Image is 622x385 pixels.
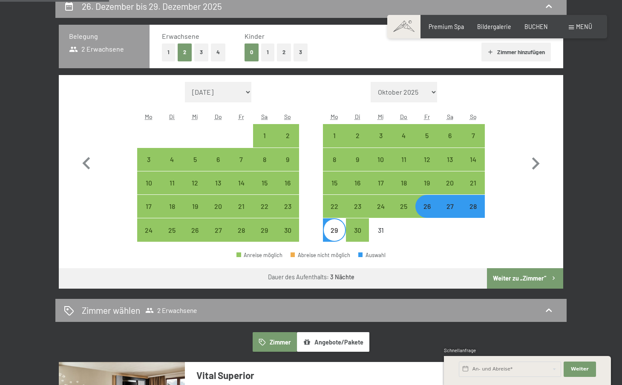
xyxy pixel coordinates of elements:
[323,195,346,218] div: Anreise möglich
[477,23,511,30] a: Bildergalerie
[369,124,392,147] div: Anreise möglich
[160,218,183,241] div: Tue Nov 25 2025
[346,171,369,194] div: Tue Dec 16 2025
[463,179,484,201] div: 21
[462,148,485,171] div: Anreise möglich
[346,124,369,147] div: Tue Dec 02 2025
[207,227,229,248] div: 27
[230,148,253,171] div: Fri Nov 07 2025
[369,148,392,171] div: Anreise möglich
[462,195,485,218] div: Anreise möglich
[277,156,298,177] div: 9
[230,195,253,218] div: Anreise möglich
[162,43,175,61] button: 1
[138,179,159,201] div: 10
[137,195,160,218] div: Anreise möglich
[462,195,485,218] div: Sun Dec 28 2025
[253,124,276,147] div: Anreise möglich
[162,32,199,40] span: Erwachsene
[323,195,346,218] div: Mon Dec 22 2025
[323,148,346,171] div: Anreise möglich
[346,218,369,241] div: Tue Dec 30 2025
[392,195,415,218] div: Anreise möglich
[370,156,391,177] div: 10
[160,148,183,171] div: Tue Nov 04 2025
[145,306,197,315] span: 2 Erwachsene
[245,43,259,61] button: 0
[253,124,276,147] div: Sat Nov 01 2025
[194,43,208,61] button: 3
[160,218,183,241] div: Anreise möglich
[369,195,392,218] div: Wed Dec 24 2025
[415,148,438,171] div: Fri Dec 12 2025
[137,171,160,194] div: Anreise möglich
[416,132,438,153] div: 5
[137,218,160,241] div: Anreise möglich
[160,195,183,218] div: Anreise möglich
[323,218,346,241] div: Anreise nicht möglich
[277,227,298,248] div: 30
[424,113,430,120] abbr: Freitag
[207,195,230,218] div: Anreise möglich
[347,203,368,224] div: 23
[277,43,291,61] button: 2
[438,124,461,147] div: Sat Dec 06 2025
[161,179,182,201] div: 11
[211,43,225,61] button: 4
[400,113,407,120] abbr: Donnerstag
[415,124,438,147] div: Anreise möglich
[137,218,160,241] div: Mon Nov 24 2025
[138,156,159,177] div: 3
[230,195,253,218] div: Fri Nov 21 2025
[69,32,139,41] h3: Belegung
[253,171,276,194] div: Sat Nov 15 2025
[230,171,253,194] div: Anreise möglich
[324,203,345,224] div: 22
[358,252,386,258] div: Auswahl
[415,195,438,218] div: Fri Dec 26 2025
[184,195,207,218] div: Anreise möglich
[393,156,415,177] div: 11
[481,43,551,61] button: Zimmer hinzufügen
[324,227,345,248] div: 29
[330,273,354,281] b: 3 Nächte
[323,218,346,241] div: Mon Dec 29 2025
[253,148,276,171] div: Sat Nov 08 2025
[207,195,230,218] div: Thu Nov 20 2025
[393,179,415,201] div: 18
[429,23,464,30] a: Premium Spa
[439,179,461,201] div: 20
[463,132,484,153] div: 7
[564,362,596,377] button: Weiter
[161,203,182,224] div: 18
[438,124,461,147] div: Anreise möglich
[138,203,159,224] div: 17
[416,203,438,224] div: 26
[346,218,369,241] div: Anreise möglich
[346,195,369,218] div: Tue Dec 23 2025
[184,179,206,201] div: 12
[207,203,229,224] div: 20
[160,148,183,171] div: Anreise möglich
[184,227,206,248] div: 26
[323,124,346,147] div: Anreise möglich
[415,171,438,194] div: Fri Dec 19 2025
[369,218,392,241] div: Anreise nicht möglich
[439,132,461,153] div: 6
[571,366,589,373] span: Weiter
[145,113,153,120] abbr: Montag
[192,113,198,120] abbr: Mittwoch
[277,179,298,201] div: 16
[253,195,276,218] div: Sat Nov 22 2025
[230,156,252,177] div: 7
[253,218,276,241] div: Sat Nov 29 2025
[369,171,392,194] div: Wed Dec 17 2025
[415,148,438,171] div: Anreise möglich
[462,124,485,147] div: Sun Dec 07 2025
[416,156,438,177] div: 12
[370,227,391,248] div: 31
[254,227,275,248] div: 29
[439,203,461,224] div: 27
[236,252,282,258] div: Anreise möglich
[393,203,415,224] div: 25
